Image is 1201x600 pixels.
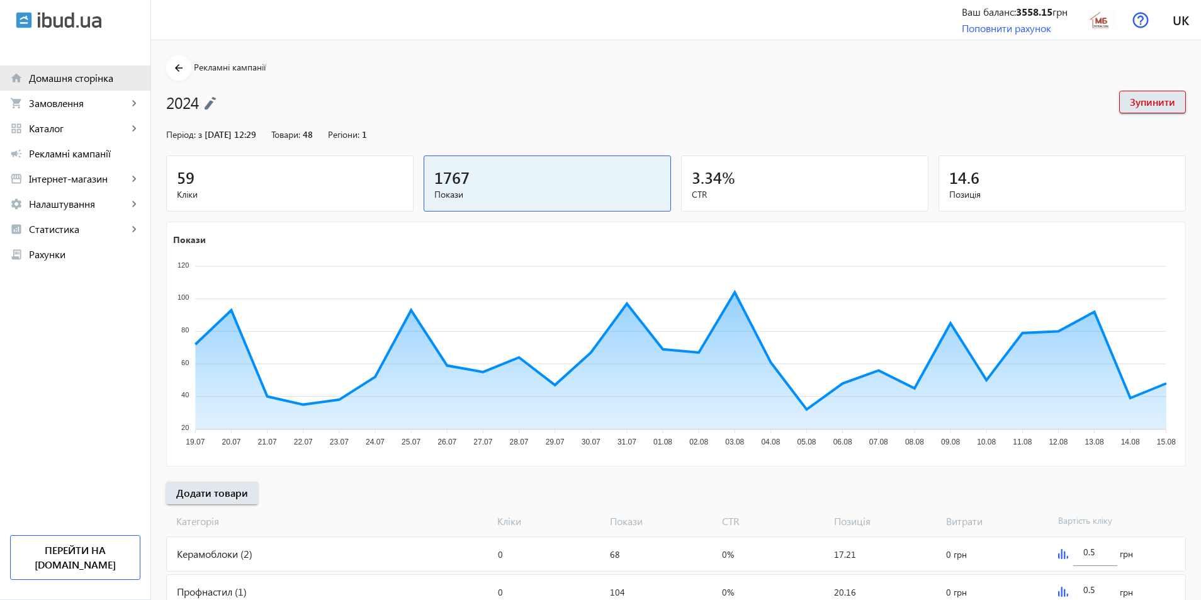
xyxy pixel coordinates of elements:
[1086,6,1115,34] img: 5e1f2ad06c0863778-15791008808-treyd1-1.jpeg
[1058,587,1068,597] img: graph.svg
[205,128,256,140] span: [DATE] 12:29
[176,486,248,500] span: Додати товари
[1120,548,1133,560] span: грн
[29,223,128,235] span: Статистика
[330,438,349,446] tspan: 23.07
[181,358,189,366] tspan: 60
[194,61,266,73] span: Рекламні кампанії
[222,438,240,446] tspan: 20.07
[29,72,140,84] span: Домашня сторінка
[173,233,206,245] text: Покази
[492,514,604,528] span: Кліки
[328,128,359,140] span: Регіони:
[1085,438,1104,446] tspan: 13.08
[128,173,140,185] mat-icon: keyboard_arrow_right
[692,167,722,188] span: 3.34
[166,514,492,528] span: Категорія
[798,438,816,446] tspan: 05.08
[434,167,470,188] span: 1767
[186,438,205,446] tspan: 19.07
[949,188,1175,201] span: Позиція
[38,12,101,28] img: ibud_text.svg
[1157,438,1176,446] tspan: 15.08
[171,60,187,76] mat-icon: arrow_back
[717,514,829,528] span: CTR
[29,198,128,210] span: Налаштування
[498,548,503,560] span: 0
[473,438,492,446] tspan: 27.07
[166,128,202,140] span: Період: з
[177,188,403,201] span: Кліки
[128,223,140,235] mat-icon: keyboard_arrow_right
[29,147,140,160] span: Рекламні кампанії
[722,167,735,188] span: %
[166,482,258,504] button: Додати товари
[167,537,493,571] div: Керамоблоки (2)
[128,97,140,110] mat-icon: keyboard_arrow_right
[10,198,23,210] mat-icon: settings
[10,72,23,84] mat-icon: home
[546,438,565,446] tspan: 29.07
[128,198,140,210] mat-icon: keyboard_arrow_right
[725,438,744,446] tspan: 03.08
[977,438,996,446] tspan: 10.08
[258,438,277,446] tspan: 21.07
[905,438,924,446] tspan: 08.08
[16,12,32,28] img: ibud.svg
[10,97,23,110] mat-icon: shopping_cart
[303,128,313,140] span: 48
[402,438,420,446] tspan: 25.07
[962,21,1051,35] a: Поповнити рахунок
[610,586,625,598] span: 104
[689,438,708,446] tspan: 02.08
[1130,95,1175,109] span: Зупинити
[178,261,189,268] tspan: 120
[610,548,620,560] span: 68
[271,128,300,140] span: Товари:
[29,248,140,261] span: Рахунки
[1049,438,1068,446] tspan: 12.08
[617,438,636,446] tspan: 31.07
[1058,549,1068,559] img: graph.svg
[362,128,367,140] span: 1
[294,438,313,446] tspan: 22.07
[1016,5,1052,18] b: 3558.15
[829,514,941,528] span: Позиція
[722,586,734,598] span: 0%
[869,438,888,446] tspan: 07.08
[949,167,979,188] span: 14.6
[10,173,23,185] mat-icon: storefront
[128,122,140,135] mat-icon: keyboard_arrow_right
[1013,438,1032,446] tspan: 11.08
[29,97,128,110] span: Замовлення
[434,188,660,201] span: Покази
[692,188,918,201] span: CTR
[946,548,967,560] span: 0 грн
[1121,438,1140,446] tspan: 14.08
[941,438,960,446] tspan: 09.08
[653,438,672,446] tspan: 01.08
[29,122,128,135] span: Каталог
[1119,91,1186,113] button: Зупинити
[10,248,23,261] mat-icon: receipt_long
[1173,12,1189,28] span: uk
[605,514,717,528] span: Покази
[366,438,385,446] tspan: 24.07
[10,223,23,235] mat-icon: analytics
[582,438,600,446] tspan: 30.07
[946,586,967,598] span: 0 грн
[1120,586,1133,599] span: грн
[178,293,189,301] tspan: 100
[10,535,140,580] a: Перейти на [DOMAIN_NAME]
[10,122,23,135] mat-icon: grid_view
[509,438,528,446] tspan: 28.07
[761,438,780,446] tspan: 04.08
[962,5,1068,19] div: Ваш баланс: грн
[1132,12,1149,28] img: help.svg
[181,391,189,399] tspan: 40
[722,548,734,560] span: 0%
[834,548,856,560] span: 17.21
[29,173,128,185] span: Інтернет-магазин
[10,147,23,160] mat-icon: campaign
[498,586,503,598] span: 0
